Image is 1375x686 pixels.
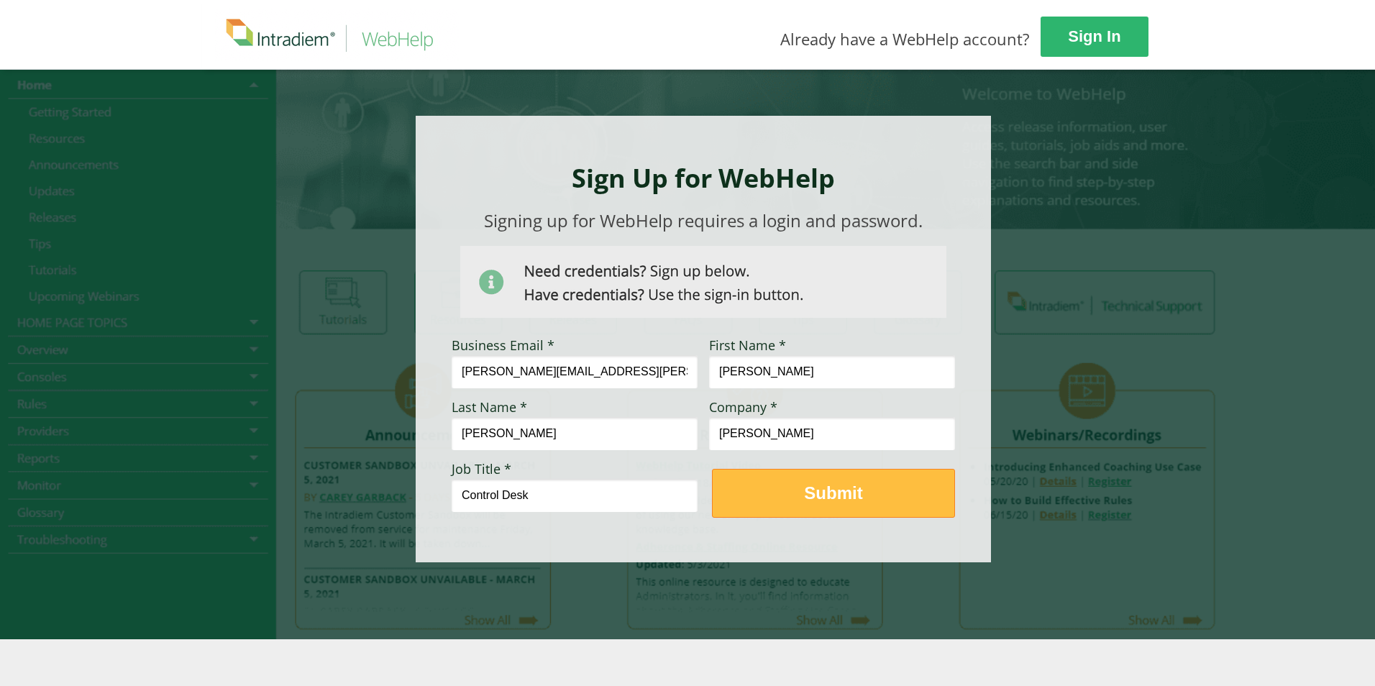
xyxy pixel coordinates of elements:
span: First Name * [709,337,786,354]
a: Sign In [1041,17,1148,57]
span: Business Email * [452,337,554,354]
span: Signing up for WebHelp requires a login and password. [484,209,923,232]
span: Last Name * [452,398,527,416]
span: Job Title * [452,460,511,477]
span: Already have a WebHelp account? [780,28,1030,50]
strong: Sign In [1068,27,1120,45]
strong: Sign Up for WebHelp [572,160,835,196]
button: Submit [712,469,955,518]
img: Need Credentials? Sign up below. Have Credentials? Use the sign-in button. [460,246,946,318]
strong: Submit [804,483,862,503]
span: Company * [709,398,777,416]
